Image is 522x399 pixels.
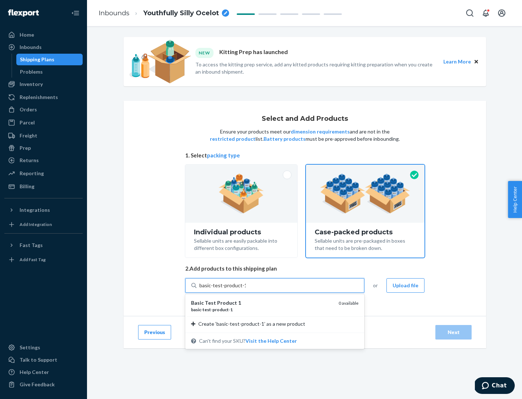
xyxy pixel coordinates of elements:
p: To access the kitting prep service, add any kitted products requiring kitting preparation when yo... [195,61,437,75]
button: Integrations [4,204,83,216]
a: Replenishments [4,91,83,103]
div: Sellable units are easily packable into different box configurations. [194,236,289,252]
div: Give Feedback [20,381,55,388]
div: Inventory [20,81,43,88]
div: Home [20,31,34,38]
div: Individual products [194,229,289,236]
div: Prep [20,144,31,152]
em: test [203,307,211,312]
div: Orders [20,106,37,113]
div: Parcel [20,119,35,126]
a: Returns [4,155,83,166]
div: Add Fast Tag [20,256,46,263]
button: Battery products [264,135,306,143]
em: basic [191,307,201,312]
div: Inbounds [20,44,42,51]
button: Next [435,325,472,340]
p: Ensure your products meet our and are not in the list. must be pre-approved before inbounding. [209,128,401,143]
div: Help Center [20,369,49,376]
div: Problems [20,68,43,75]
div: Settings [20,344,40,351]
div: Fast Tags [20,242,43,249]
a: Prep [4,142,83,154]
input: Basic Test Product 1basic-test-product-10 availableCreate ‘basic-test-product-1’ as a new product... [199,282,246,289]
button: Previous [138,325,171,340]
a: Inbounds [99,9,129,17]
button: Help Center [508,181,522,218]
button: packing type [207,152,240,159]
iframe: Opens a widget where you can chat to one of our agents [475,377,515,395]
button: Close Navigation [68,6,83,20]
img: case-pack.59cecea509d18c883b923b81aeac6d0b.png [320,174,410,214]
button: Basic Test Product 1basic-test-product-10 availableCreate ‘basic-test-product-1’ as a new product... [245,337,297,345]
a: Freight [4,130,83,141]
div: Case-packed products [315,229,416,236]
a: Inbounds [4,41,83,53]
span: Youthfully Silly Ocelot [143,9,219,18]
button: Close [472,58,480,66]
span: 2. Add products to this shipping plan [185,265,424,272]
button: Fast Tags [4,239,83,251]
button: Give Feedback [4,379,83,390]
span: 1. Select [185,152,424,159]
div: Freight [20,132,37,139]
div: Integrations [20,206,50,214]
a: Reporting [4,168,83,179]
button: Talk to Support [4,354,83,366]
div: Replenishments [20,94,58,101]
h1: Select and Add Products [262,115,348,123]
button: dimension requirements [291,128,350,135]
button: Open notifications [478,6,493,20]
em: 1 [238,300,241,306]
div: Shipping Plans [20,56,54,63]
a: Billing [4,181,83,192]
em: Test [205,300,216,306]
ol: breadcrumbs [93,3,235,24]
a: Help Center [4,366,83,378]
button: Upload file [386,278,424,293]
p: Kitting Prep has launched [219,48,288,58]
em: product [212,307,229,312]
div: Sellable units are pre-packaged in boxes that need to be broken down. [315,236,416,252]
a: Shipping Plans [16,54,83,65]
a: Add Fast Tag [4,254,83,266]
div: NEW [195,48,214,58]
div: Add Integration [20,221,52,227]
div: Returns [20,157,39,164]
div: Talk to Support [20,356,57,363]
a: Parcel [4,117,83,128]
div: - - - [191,307,333,313]
img: individual-pack.facf35554cb0f1810c75b2bd6df2d64e.png [219,174,264,214]
em: 1 [230,307,233,312]
button: restricted product [210,135,256,143]
a: Settings [4,342,83,353]
a: Problems [16,66,83,78]
div: Billing [20,183,34,190]
div: Next [442,329,465,336]
div: Reporting [20,170,44,177]
span: Create ‘basic-test-product-1’ as a new product [198,320,305,328]
img: Flexport logo [8,9,39,17]
button: Open Search Box [463,6,477,20]
span: Can't find your SKU? [199,337,297,345]
span: 0 available [339,300,359,306]
a: Home [4,29,83,41]
a: Add Integration [4,219,83,230]
button: Open account menu [494,6,509,20]
span: or [373,282,378,289]
em: Basic [191,300,204,306]
a: Inventory [4,78,83,90]
a: Orders [4,104,83,115]
button: Learn More [443,58,471,66]
em: Product [217,300,237,306]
